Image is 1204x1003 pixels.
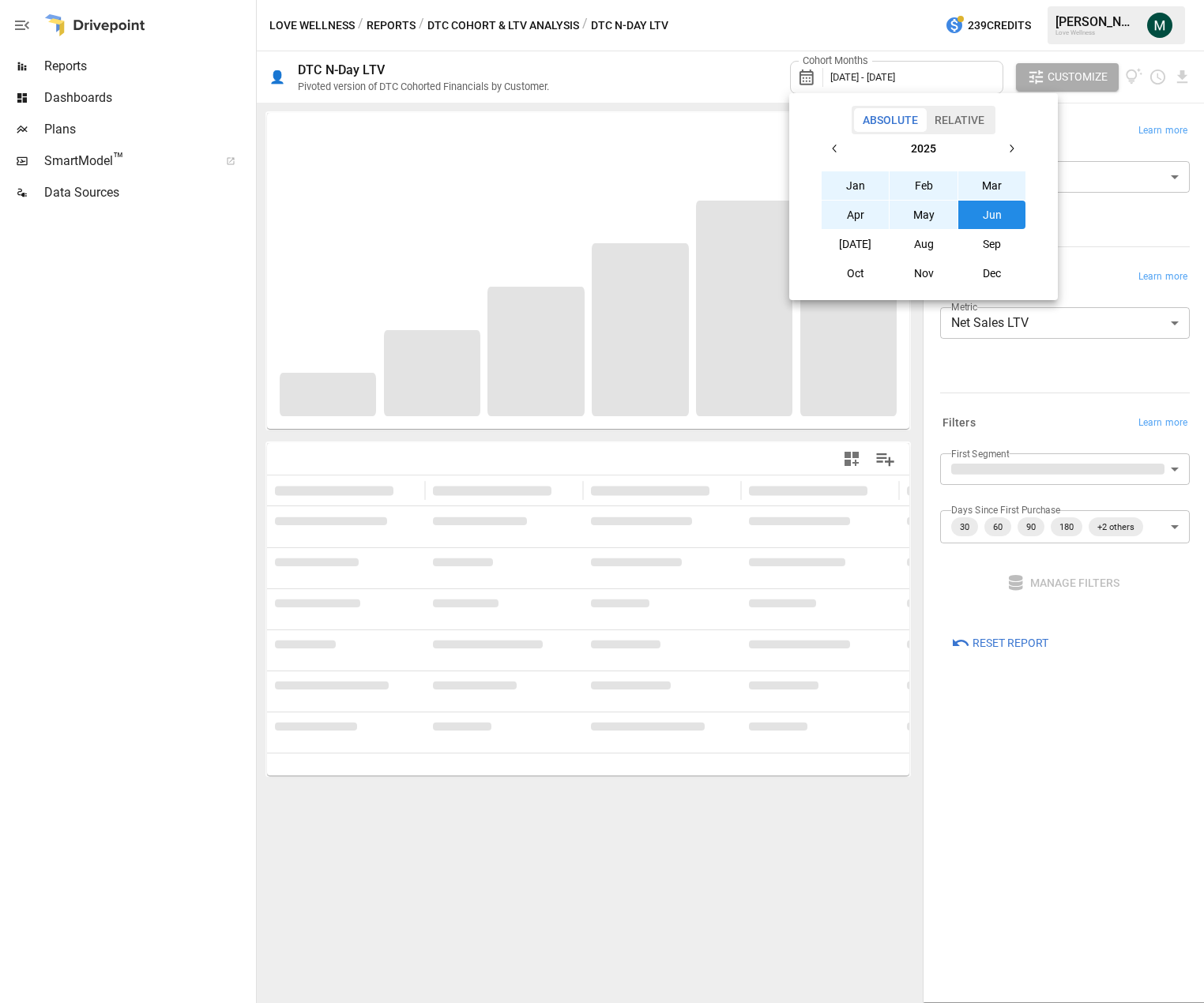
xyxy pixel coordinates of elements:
[958,230,1026,258] button: Sep
[849,134,997,163] button: 2025
[822,171,890,200] button: Jan
[822,230,890,258] button: [DATE]
[890,201,958,229] button: May
[822,201,890,229] button: Apr
[958,259,1026,287] button: Dec
[822,259,890,287] button: Oct
[958,201,1026,229] button: Jun
[890,259,958,287] button: Nov
[854,108,927,132] button: Absolute
[890,230,958,258] button: Aug
[926,108,993,132] button: Relative
[958,171,1026,200] button: Mar
[890,171,958,200] button: Feb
